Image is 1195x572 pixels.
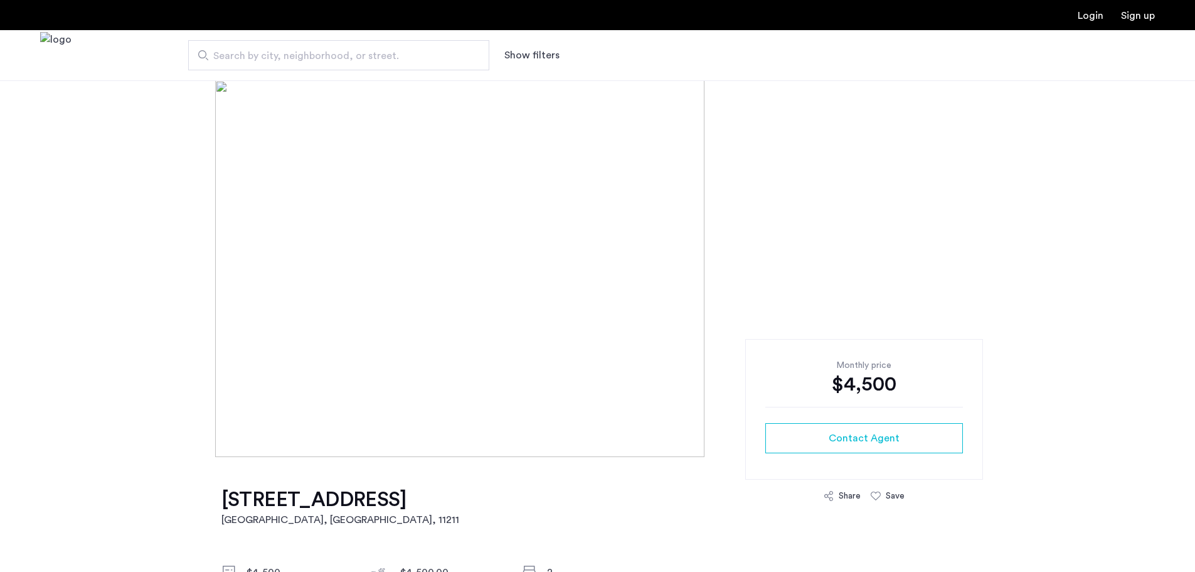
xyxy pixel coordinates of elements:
a: [STREET_ADDRESS][GEOGRAPHIC_DATA], [GEOGRAPHIC_DATA], 11211 [221,487,459,527]
div: Save [886,490,905,502]
a: Login [1078,11,1103,21]
h1: [STREET_ADDRESS] [221,487,459,512]
img: [object%20Object] [215,80,980,457]
div: Share [839,490,861,502]
h2: [GEOGRAPHIC_DATA], [GEOGRAPHIC_DATA] , 11211 [221,512,459,527]
a: Cazamio Logo [40,32,72,79]
img: logo [40,32,72,79]
a: Registration [1121,11,1155,21]
div: Monthly price [765,359,963,372]
button: Show or hide filters [504,48,560,63]
button: button [765,423,963,453]
div: $4,500 [765,372,963,397]
span: Search by city, neighborhood, or street. [213,48,454,63]
input: Apartment Search [188,40,489,70]
span: Contact Agent [829,431,900,446]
